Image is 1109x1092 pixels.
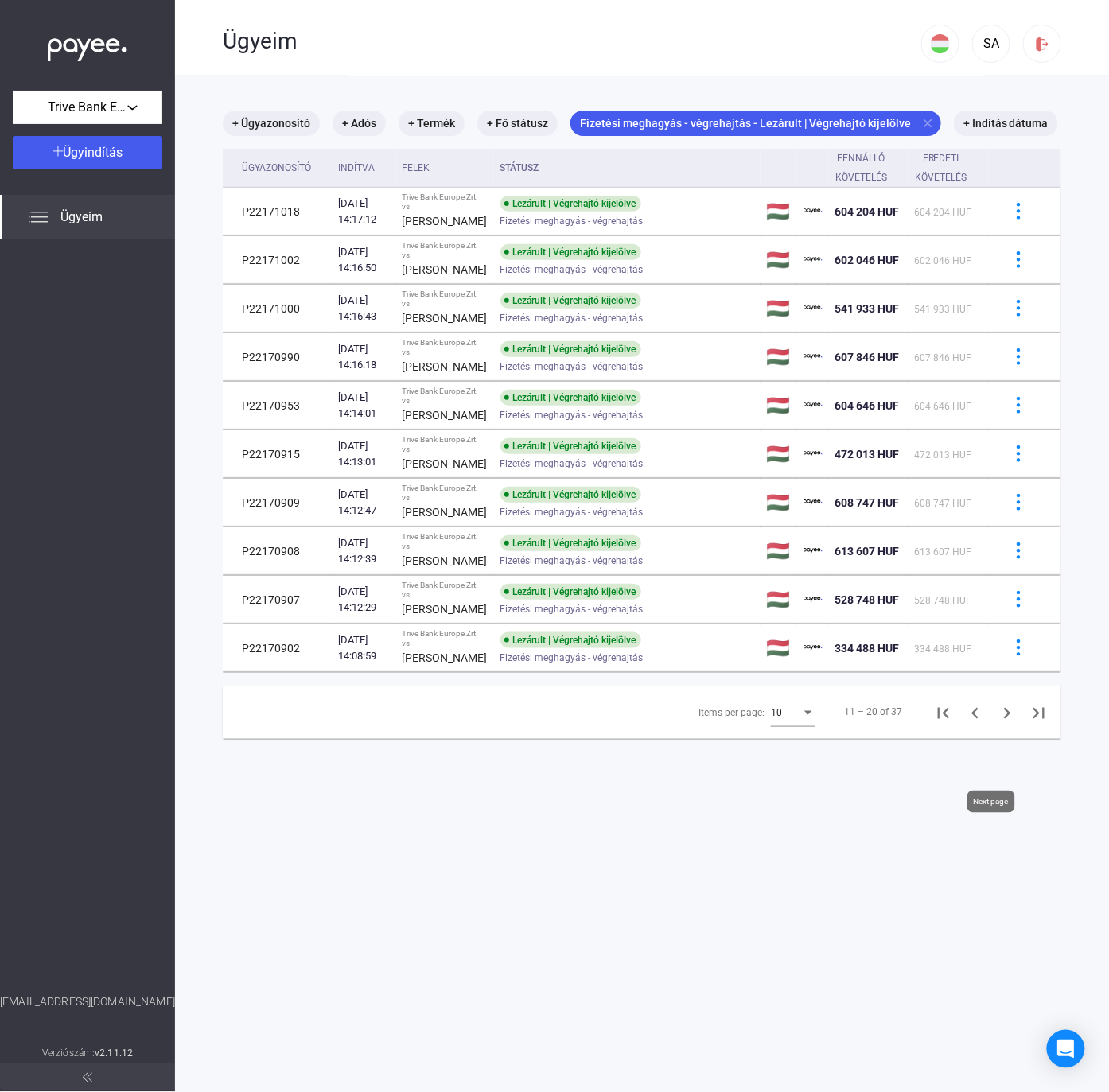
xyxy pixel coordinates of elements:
div: Trive Bank Europe Zrt. vs [403,435,488,454]
span: Fizetési meghagyás - végrehajtás [500,551,644,570]
span: 541 933 HUF [835,302,900,315]
button: Previous page [959,696,991,728]
td: P22170908 [223,527,332,575]
img: payee-logo [804,493,823,512]
mat-icon: close [920,116,935,130]
div: [DATE] 14:12:47 [338,487,390,519]
div: Ügyeim [223,28,921,55]
span: 334 488 HUF [835,642,900,655]
img: more-blue [1010,542,1027,559]
div: Trive Bank Europe Zrt. vs [403,532,488,551]
div: Trive Bank Europe Zrt. vs [403,581,488,600]
div: Ügyazonosító [242,158,325,177]
img: payee-logo [804,299,823,318]
div: Lezárult | Végrehajtó kijelölve [500,341,641,357]
div: Eredeti követelés [915,149,967,187]
img: more-blue [1010,348,1027,365]
div: Eredeti követelés [915,149,982,187]
span: Fizetési meghagyás - végrehajtás [500,454,644,473]
div: Lezárult | Végrehajtó kijelölve [500,293,641,309]
img: arrow-double-left-grey.svg [83,1073,92,1082]
div: Lezárult | Végrehajtó kijelölve [500,535,641,551]
img: more-blue [1010,251,1027,268]
img: plus-white.svg [53,146,64,157]
span: 602 046 HUF [915,255,972,266]
td: 🇭🇺 [761,382,797,429]
td: P22170953 [223,382,332,429]
button: Ügyindítás [13,136,162,169]
span: Fizetési meghagyás - végrehajtás [500,406,644,425]
strong: [PERSON_NAME] [403,506,488,519]
div: Lezárult | Végrehajtó kijelölve [500,632,641,648]
div: SA [978,34,1005,53]
mat-select: Items per page: [771,702,815,721]
span: Fizetési meghagyás - végrehajtás [500,503,644,522]
strong: [PERSON_NAME] [403,554,488,567]
div: Lezárult | Végrehajtó kijelölve [500,438,641,454]
div: Items per page: [698,703,765,722]
span: 613 607 HUF [835,545,900,558]
img: white-payee-white-dot.svg [48,29,127,62]
div: Trive Bank Europe Zrt. vs [403,629,488,648]
span: Fizetési meghagyás - végrehajtás [500,648,644,667]
span: Fizetési meghagyás - végrehajtás [500,600,644,619]
td: 🇭🇺 [761,333,797,381]
td: 🇭🇺 [761,188,797,235]
th: Státusz [494,149,761,188]
td: 🇭🇺 [761,624,797,672]
img: more-blue [1010,494,1027,511]
span: 334 488 HUF [915,643,972,655]
button: Trive Bank Europe Zrt. [13,91,162,124]
mat-chip: + Indítás dátuma [954,111,1058,136]
span: 528 748 HUF [835,593,900,606]
td: P22170909 [223,479,332,527]
strong: [PERSON_NAME] [403,215,488,227]
td: P22170990 [223,333,332,381]
div: Fennálló követelés [835,149,888,187]
td: 🇭🇺 [761,430,797,478]
strong: [PERSON_NAME] [403,263,488,276]
span: 604 646 HUF [835,399,900,412]
img: payee-logo [804,445,823,464]
strong: [PERSON_NAME] [403,409,488,422]
button: more-blue [1002,437,1035,471]
td: 🇭🇺 [761,285,797,332]
button: Last page [1023,696,1055,728]
td: P22170907 [223,576,332,624]
div: [DATE] 14:16:50 [338,244,390,276]
strong: [PERSON_NAME] [403,457,488,470]
span: 472 013 HUF [835,448,900,461]
strong: [PERSON_NAME] [403,360,488,373]
img: more-blue [1010,445,1027,462]
strong: v2.11.12 [95,1048,133,1059]
img: payee-logo [804,590,823,609]
button: more-blue [1002,340,1035,374]
button: more-blue [1002,631,1035,665]
div: Trive Bank Europe Zrt. vs [403,290,488,309]
button: more-blue [1002,583,1035,616]
span: 608 747 HUF [915,498,972,509]
td: P22170902 [223,624,332,672]
img: payee-logo [804,348,823,367]
span: 604 204 HUF [835,205,900,218]
div: [DATE] 14:12:39 [338,535,390,567]
img: payee-logo [804,251,823,270]
div: Felek [403,158,430,177]
mat-chip: + Ügyazonosító [223,111,320,136]
img: payee-logo [804,542,823,561]
strong: [PERSON_NAME] [403,651,488,664]
button: HU [921,25,959,63]
strong: [PERSON_NAME] [403,312,488,324]
div: [DATE] 14:13:01 [338,438,390,470]
div: [DATE] 14:16:18 [338,341,390,373]
img: logout-red [1034,36,1051,52]
span: Fizetési meghagyás - végrehajtás [500,357,644,376]
button: Next page [991,696,1023,728]
div: Trive Bank Europe Zrt. vs [403,484,488,503]
div: Ügyazonosító [242,158,311,177]
button: more-blue [1002,195,1035,228]
span: 528 748 HUF [915,595,972,606]
div: [DATE] 14:16:43 [338,293,390,324]
td: 🇭🇺 [761,576,797,624]
div: Lezárult | Végrehajtó kijelölve [500,244,641,260]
